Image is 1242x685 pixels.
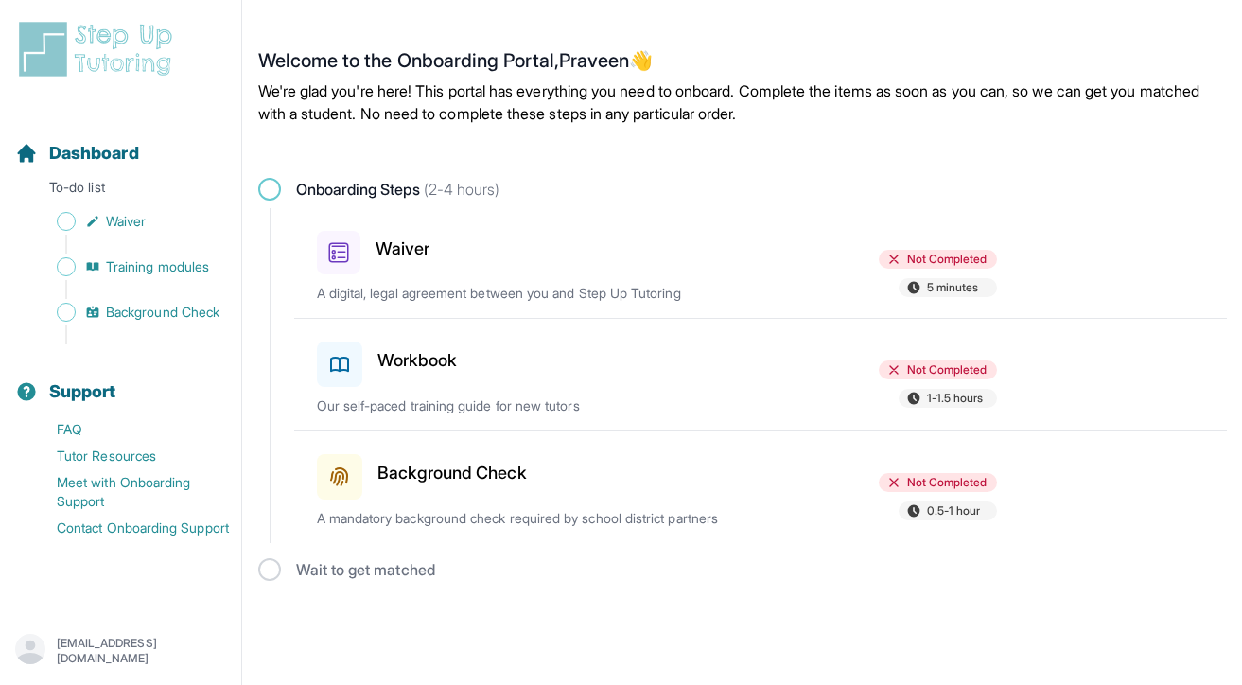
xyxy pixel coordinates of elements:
button: Support [8,348,234,413]
a: Training modules [15,254,241,280]
a: WorkbookNot Completed1-1.5 hoursOur self-paced training guide for new tutors [294,319,1227,430]
span: Training modules [106,257,209,276]
h2: Welcome to the Onboarding Portal, Praveen 👋 [258,49,1227,79]
p: [EMAIL_ADDRESS][DOMAIN_NAME] [57,636,226,666]
h3: Waiver [376,236,429,262]
img: logo [15,19,184,79]
span: Waiver [106,212,146,231]
span: Not Completed [907,475,988,490]
button: Dashboard [8,110,234,174]
span: Not Completed [907,362,988,378]
h3: Workbook [377,347,458,374]
button: [EMAIL_ADDRESS][DOMAIN_NAME] [15,634,226,668]
p: We're glad you're here! This portal has everything you need to onboard. Complete the items as soo... [258,79,1227,125]
span: (2-4 hours) [420,180,500,199]
a: Dashboard [15,140,139,167]
span: Support [49,378,116,405]
a: Background Check [15,299,241,325]
p: To-do list [8,178,234,204]
p: Our self-paced training guide for new tutors [317,396,760,415]
p: A mandatory background check required by school district partners [317,509,760,528]
span: Background Check [106,303,219,322]
a: Meet with Onboarding Support [15,469,241,515]
span: 1-1.5 hours [927,391,984,406]
span: Not Completed [907,252,988,267]
h3: Background Check [377,460,527,486]
span: Dashboard [49,140,139,167]
span: 5 minutes [927,280,979,295]
a: Contact Onboarding Support [15,515,241,541]
a: Tutor Resources [15,443,241,469]
a: Background CheckNot Completed0.5-1 hourA mandatory background check required by school district p... [294,431,1227,543]
a: FAQ [15,416,241,443]
span: Onboarding Steps [296,178,500,201]
a: WaiverNot Completed5 minutesA digital, legal agreement between you and Step Up Tutoring [294,208,1227,318]
a: Waiver [15,208,241,235]
p: A digital, legal agreement between you and Step Up Tutoring [317,284,760,303]
span: 0.5-1 hour [927,503,981,518]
